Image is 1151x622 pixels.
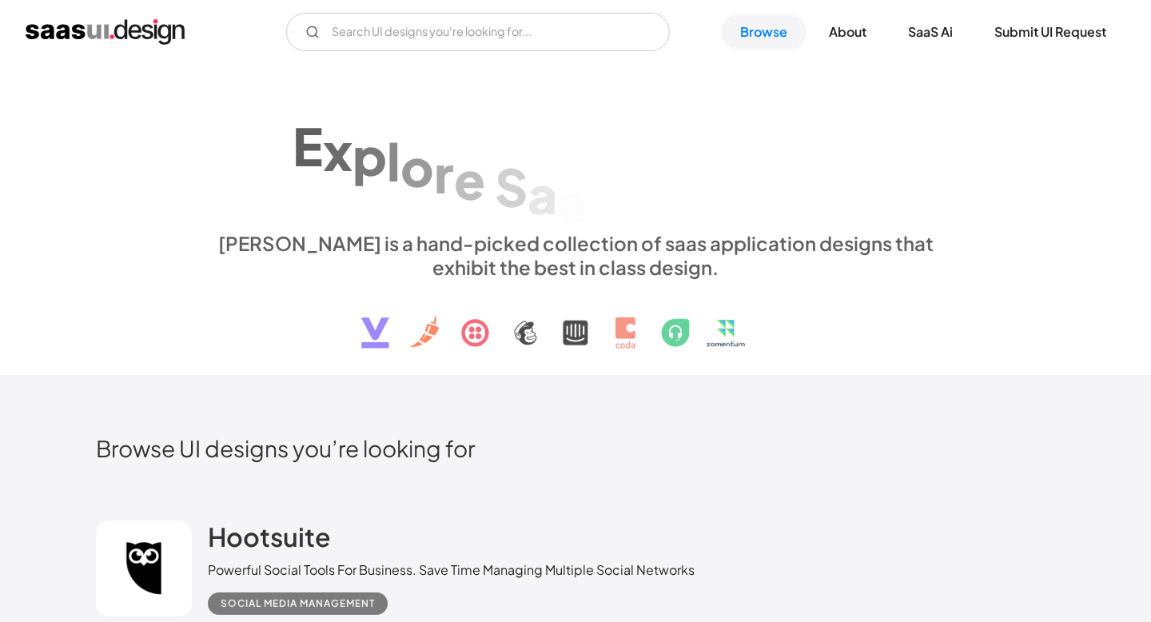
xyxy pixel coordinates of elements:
[323,120,352,181] div: x
[352,126,387,187] div: p
[208,520,331,560] a: Hootsuite
[557,171,587,233] div: a
[208,520,331,552] h2: Hootsuite
[221,594,375,613] div: Social Media Management
[721,14,806,50] a: Browse
[495,156,528,217] div: S
[208,560,695,580] div: Powerful Social Tools For Business. Save Time Managing Multiple Social Networks
[528,163,557,225] div: a
[975,14,1125,50] a: Submit UI Request
[208,92,943,215] h1: Explore SaaS UI design patterns & interactions.
[293,116,323,177] div: E
[333,279,818,362] img: text, icon, saas logo
[286,13,670,51] input: Search UI designs you're looking for...
[454,149,485,210] div: e
[96,434,1055,462] h2: Browse UI designs you’re looking for
[434,142,454,204] div: r
[286,13,670,51] form: Email Form
[889,14,972,50] a: SaaS Ai
[810,14,886,50] a: About
[400,136,434,197] div: o
[26,19,185,45] a: home
[387,130,400,192] div: l
[208,231,943,279] div: [PERSON_NAME] is a hand-picked collection of saas application designs that exhibit the best in cl...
